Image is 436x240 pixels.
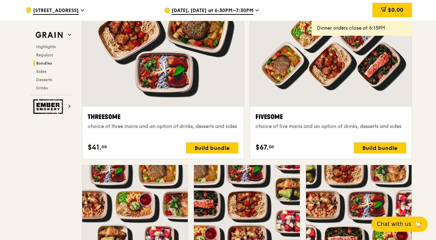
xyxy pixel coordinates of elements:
[33,99,65,114] img: Ember Smokery web logo
[101,144,107,150] span: 00
[36,44,56,49] span: Highlights
[36,86,48,90] span: Drinks
[371,217,428,232] button: Chat with us🦙
[255,142,269,153] span: $67.
[377,220,411,228] span: Chat with us
[33,7,79,15] span: [STREET_ADDRESS]
[388,7,403,13] span: $0.00
[354,142,406,153] div: Build bundle
[172,7,253,15] span: [DATE], [DATE] at 6:30PM–7:30PM
[255,123,406,130] div: choice of five mains and an option of drinks, desserts and sides
[36,53,53,57] span: Regulars
[186,142,238,153] div: Build bundle
[317,25,406,32] div: Dinner orders close at 6:15PM
[255,112,406,122] div: Fivesome
[88,112,238,122] div: Threesome
[36,61,52,66] span: Bundles
[88,123,238,130] div: choice of three mains and an option of drinks, desserts and sides
[88,142,101,153] span: $41.
[36,69,46,74] span: Sides
[36,77,52,82] span: Desserts
[414,220,422,228] span: 🦙
[269,144,274,150] span: 50
[33,29,65,41] img: Grain web logo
